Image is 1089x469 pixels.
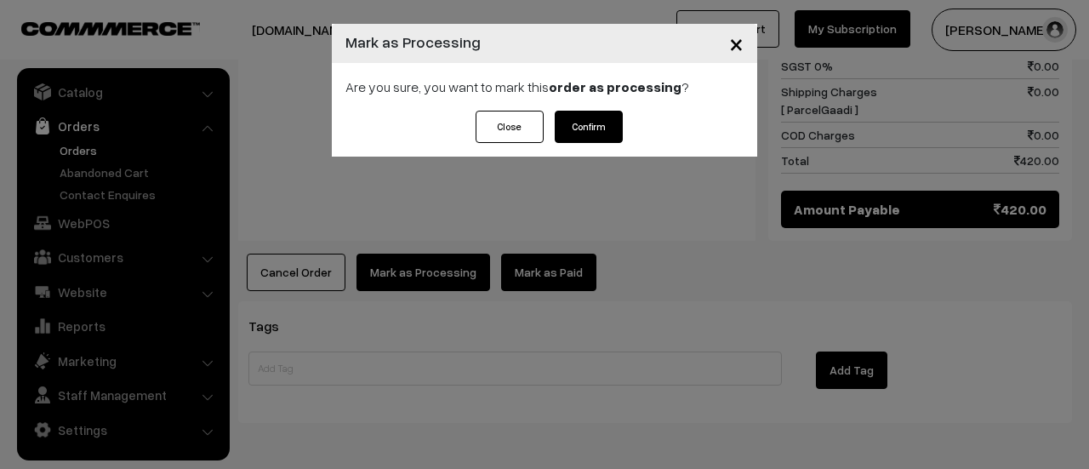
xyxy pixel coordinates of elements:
div: Are you sure, you want to mark this ? [332,63,757,111]
button: Close [476,111,544,143]
strong: order as processing [549,78,681,95]
button: Close [716,17,757,70]
button: Confirm [555,111,623,143]
h4: Mark as Processing [345,31,481,54]
span: × [729,27,744,59]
